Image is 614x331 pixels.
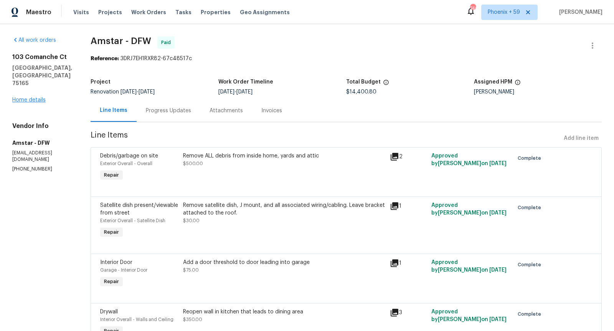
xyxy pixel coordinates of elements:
[240,8,290,16] span: Geo Assignments
[346,89,376,95] span: $14,400.80
[390,308,427,317] div: 3
[91,36,151,46] span: Amstar - DFW
[12,64,72,87] h5: [GEOGRAPHIC_DATA], [GEOGRAPHIC_DATA] 75165
[431,260,507,273] span: Approved by [PERSON_NAME] on
[12,122,72,130] h4: Vendor Info
[390,259,427,268] div: 1
[12,97,46,103] a: Home details
[183,308,385,316] div: Reopen wall in kitchen that leads to dining area
[390,202,427,211] div: 1
[556,8,602,16] span: [PERSON_NAME]
[101,228,122,236] span: Repair
[488,8,520,16] span: Phoenix + 59
[390,152,427,161] div: 2
[201,8,231,16] span: Properties
[100,268,147,272] span: Garage - Interior Door
[100,203,178,216] span: Satellite dish present/viewable from street
[515,79,521,89] span: The hpm assigned to this work order.
[12,139,72,147] h5: Amstar - DFW
[210,107,243,115] div: Attachments
[518,154,544,162] span: Complete
[26,8,51,16] span: Maestro
[161,39,174,46] span: Paid
[183,268,199,272] span: $75.00
[431,309,507,322] span: Approved by [PERSON_NAME] on
[489,210,507,216] span: [DATE]
[261,107,282,115] div: Invoices
[183,152,385,160] div: Remove ALL debris from inside home, yards and attic
[91,56,119,61] b: Reference:
[183,218,200,223] span: $30.00
[12,150,72,163] p: [EMAIL_ADDRESS][DOMAIN_NAME]
[120,89,137,95] span: [DATE]
[518,310,544,318] span: Complete
[183,202,385,217] div: Remove satellite dish, J mount, and all associated wiring/cabling. Leave bracket attached to the ...
[91,131,561,146] span: Line Items
[218,79,273,85] h5: Work Order Timeline
[101,171,122,179] span: Repair
[489,267,507,273] span: [DATE]
[183,317,202,322] span: $350.00
[346,79,381,85] h5: Total Budget
[12,166,72,172] p: [PHONE_NUMBER]
[518,261,544,269] span: Complete
[91,55,602,62] div: 3DRJ7EH1RXR82-67c48517c
[73,8,89,16] span: Visits
[183,259,385,266] div: Add a door threshold to door leading into garage
[470,5,475,12] div: 746
[100,161,152,166] span: Exterior Overall - Overall
[120,89,155,95] span: -
[489,161,507,166] span: [DATE]
[100,153,158,159] span: Debris/garbage on site
[100,260,132,265] span: Interior Door
[146,107,191,115] div: Progress Updates
[218,89,234,95] span: [DATE]
[12,38,56,43] a: All work orders
[175,10,191,15] span: Tasks
[100,218,165,223] span: Exterior Overall - Satellite Dish
[100,107,127,114] div: Line Items
[218,89,253,95] span: -
[383,79,389,89] span: The total cost of line items that have been proposed by Opendoor. This sum includes line items th...
[518,204,544,211] span: Complete
[100,317,173,322] span: Interior Overall - Walls and Ceiling
[489,317,507,322] span: [DATE]
[12,53,72,61] h2: 103 Comanche Ct
[431,153,507,166] span: Approved by [PERSON_NAME] on
[236,89,253,95] span: [DATE]
[101,278,122,285] span: Repair
[131,8,166,16] span: Work Orders
[100,309,118,315] span: Drywall
[183,161,203,166] span: $500.00
[91,79,111,85] h5: Project
[98,8,122,16] span: Projects
[139,89,155,95] span: [DATE]
[91,89,155,95] span: Renovation
[474,79,512,85] h5: Assigned HPM
[431,203,507,216] span: Approved by [PERSON_NAME] on
[474,89,602,95] div: [PERSON_NAME]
